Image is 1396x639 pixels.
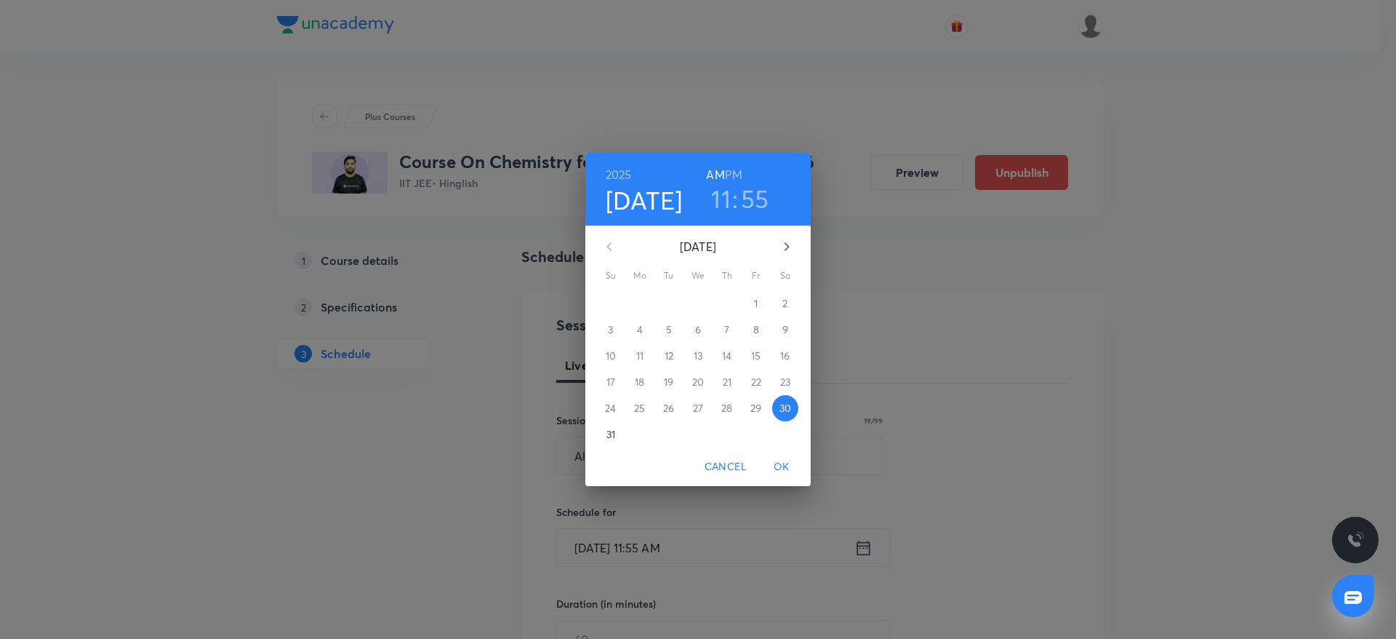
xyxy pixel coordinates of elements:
button: OK [758,453,805,480]
button: [DATE] [606,185,683,215]
p: [DATE] [627,238,769,255]
span: We [685,269,711,283]
span: Tu [656,269,682,283]
button: 55 [741,183,769,214]
button: 11 [711,183,731,214]
button: PM [725,164,742,185]
p: 30 [779,401,791,416]
button: 31 [598,421,624,448]
span: Fr [743,269,769,283]
p: 31 [606,427,615,442]
button: AM [706,164,724,185]
button: Cancel [699,453,753,480]
h3: : [732,183,738,214]
span: Sa [772,269,798,283]
span: Cancel [705,458,747,476]
button: 2025 [606,164,632,185]
button: 30 [772,395,798,421]
span: Mo [627,269,653,283]
span: OK [764,458,799,476]
span: Th [714,269,740,283]
span: Su [598,269,624,283]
